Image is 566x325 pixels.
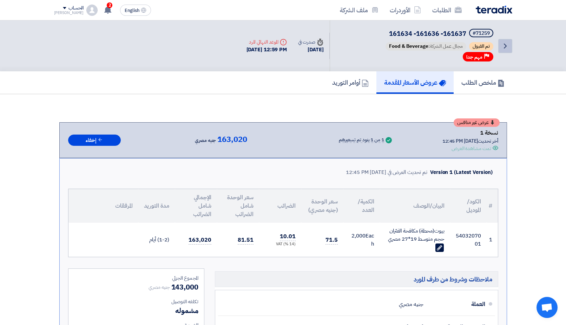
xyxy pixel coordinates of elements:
[189,236,211,245] span: 163,020
[399,298,423,311] div: جنيه مصري
[86,5,98,16] img: profile_test.png
[386,227,445,243] div: بيوت(محطة) مكافحة الفئران حجم متوسط 19*27 مصري
[334,2,384,18] a: ملف الشركة
[384,29,495,39] h5: 161634 -161636 -161637
[380,189,450,223] th: البيان/الوصف
[469,42,493,51] span: تم القبول
[386,42,466,51] span: مجال عمل الشركة:
[68,189,138,223] th: المرفقات
[324,71,376,94] a: أوامر التوريد
[339,137,384,143] div: 1 من 1 بنود تم تسعيرهم
[120,5,151,16] button: English
[265,241,296,247] div: (14 %) VAT
[427,2,467,18] a: الطلبات
[476,6,512,14] img: Teradix logo
[537,297,558,318] div: دردشة مفتوحة
[389,29,466,38] span: 161634 -161636 -161637
[175,305,198,316] span: مشموله
[325,236,338,245] span: 71.5
[473,31,490,36] div: #71259
[487,189,498,223] th: #
[74,298,198,305] div: تكلفه التوصيل
[246,38,287,46] div: الموعد النهائي للرد
[68,135,121,146] button: إخفاء
[138,223,175,257] td: (1-2) أيام
[107,2,112,8] span: 2
[466,54,482,60] span: مهم جدا
[138,189,175,223] th: مدة التوريد
[442,128,498,137] div: نسخة 1
[259,189,301,223] th: الضرائب
[217,189,259,223] th: سعر الوحدة شامل الضرائب
[68,5,84,11] div: الحساب
[457,120,489,125] span: عرض غير منافس
[280,232,296,241] span: 10.01
[346,168,427,176] div: تم تحديث العرض في [DATE] 12:45 PM
[298,46,323,54] div: [DATE]
[430,168,492,176] div: Version 1 (Latest Version)
[343,189,380,223] th: الكمية/العدد
[74,274,198,282] div: المجموع الجزئي
[215,271,498,287] h5: ملاحظات وشروط من طرف المورد
[175,189,217,223] th: الإجمالي شامل الضرائب
[343,223,380,257] td: Each
[171,282,198,292] span: 143,000
[332,78,369,86] h5: أوامر التوريد
[376,71,454,94] a: عروض الأسعار المقدمة
[461,78,505,86] h5: ملخص الطلب
[351,232,366,240] span: 2,000
[450,223,487,257] td: 5403207001
[301,189,343,223] th: سعر الوحدة (جنيه مصري)
[442,137,498,145] div: أخر تحديث [DATE] 12:45 PM
[389,43,428,50] span: Food & Beverage
[125,8,139,13] span: English
[450,189,487,223] th: الكود/الموديل
[384,78,446,86] h5: عروض الأسعار المقدمة
[238,236,254,245] span: 81.51
[246,46,287,54] div: [DATE] 12:59 PM
[384,2,427,18] a: الأوردرات
[54,11,84,15] div: [PERSON_NAME]
[195,136,216,145] span: جنيه مصري
[429,296,485,313] div: العملة
[149,284,170,291] span: جنيه مصري
[217,135,247,144] span: 163,020
[454,71,512,94] a: ملخص الطلب
[452,145,491,152] div: تمت مشاهدة العرض
[298,38,323,46] div: صدرت في
[487,223,498,257] td: 1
